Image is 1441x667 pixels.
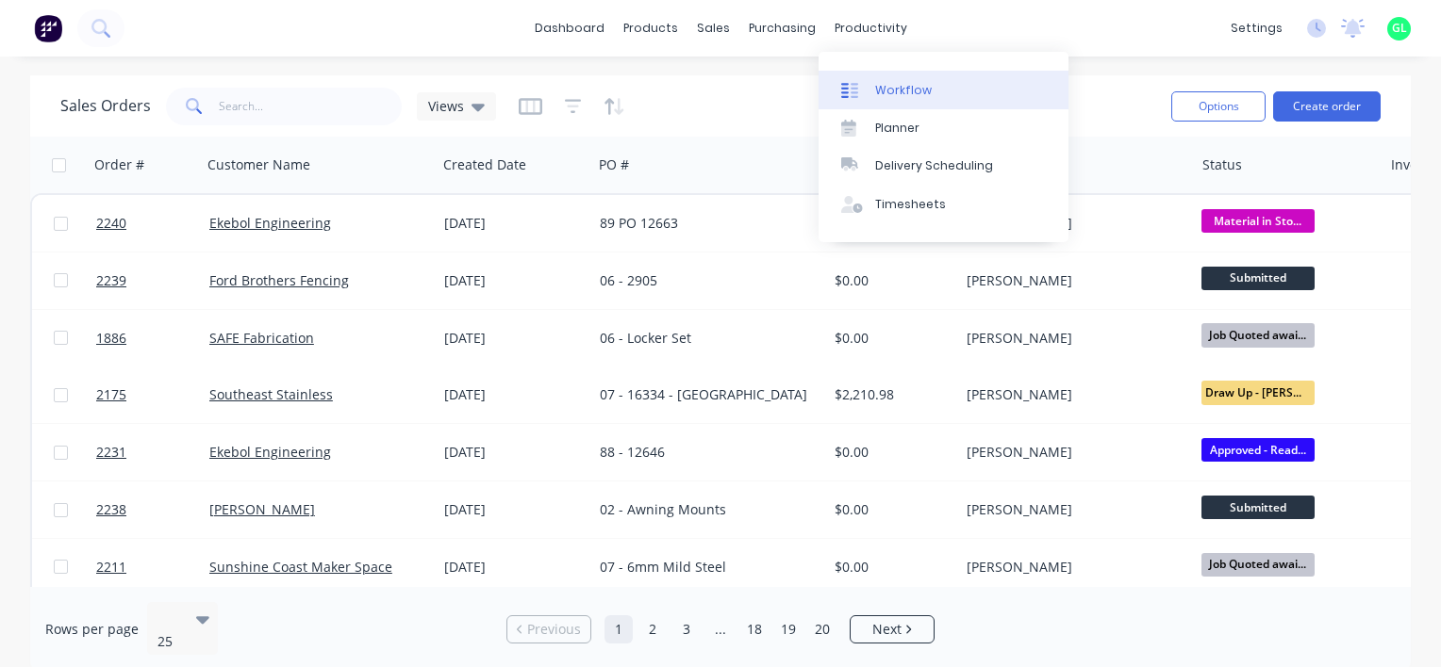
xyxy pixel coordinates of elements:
span: 2231 [96,443,126,462]
span: Approved - Read... [1201,438,1315,462]
a: Ekebol Engineering [209,443,331,461]
span: 2239 [96,271,126,290]
span: Previous [527,620,581,639]
span: Material in Sto... [1201,209,1315,233]
a: Page 18 [740,615,769,643]
span: 2175 [96,385,126,404]
div: [PERSON_NAME] [967,271,1175,290]
div: [DATE] [444,329,585,348]
img: Factory [34,14,62,42]
div: [PERSON_NAME] [967,329,1175,348]
div: Delivery Scheduling [875,157,993,174]
a: Planner [819,109,1068,147]
div: [DATE] [444,558,585,577]
a: 2231 [96,424,209,480]
a: 2239 [96,252,209,309]
div: 88 - 12646 [600,443,808,462]
span: 2240 [96,214,126,233]
div: $0.00 [835,500,945,519]
span: Rows per page [45,620,139,639]
div: Status [1202,155,1242,174]
input: Search... [219,88,403,125]
div: [DATE] [444,271,585,290]
div: 25 [157,632,180,651]
div: $0.00 [835,558,945,577]
a: Previous page [507,620,590,639]
button: Create order [1273,91,1381,122]
div: 06 - 2905 [600,271,808,290]
a: 1886 [96,310,209,366]
div: productivity [825,14,917,42]
span: Views [428,96,464,116]
div: [DATE] [444,385,585,404]
div: [PERSON_NAME] [967,443,1175,462]
div: Order # [94,155,144,174]
a: Next page [851,620,934,639]
span: GL [1392,20,1407,37]
div: PO # [599,155,629,174]
div: [PERSON_NAME] [967,500,1175,519]
a: Sunshine Coast Maker Space [209,558,392,576]
a: Southeast Stainless [209,385,333,403]
div: [DATE] [444,214,585,233]
div: [PERSON_NAME] [967,214,1175,233]
span: Job Quoted awai... [1201,323,1315,347]
a: Page 20 [808,615,836,643]
a: Page 3 [672,615,701,643]
div: Created Date [443,155,526,174]
span: Next [872,620,902,639]
span: Draw Up - [PERSON_NAME] [1201,381,1315,404]
a: Delivery Scheduling [819,147,1068,185]
span: Submitted [1201,496,1315,519]
a: Jump forward [706,615,735,643]
a: 2211 [96,539,209,595]
span: 1886 [96,329,126,348]
span: Job Quoted awai... [1201,553,1315,577]
a: Page 2 [638,615,667,643]
a: Workflow [819,71,1068,108]
a: Timesheets [819,186,1068,223]
div: Customer Name [207,155,310,174]
div: sales [687,14,739,42]
div: settings [1221,14,1292,42]
span: 2211 [96,558,126,577]
a: Ekebol Engineering [209,214,331,232]
div: Timesheets [875,196,946,213]
div: 02 - Awning Mounts [600,500,808,519]
a: 2240 [96,195,209,252]
a: dashboard [525,14,614,42]
div: purchasing [739,14,825,42]
a: 2238 [96,481,209,538]
div: $0.00 [835,443,945,462]
ul: Pagination [499,615,942,643]
div: products [614,14,687,42]
div: $0.00 [835,329,945,348]
div: 07 - 16334 - [GEOGRAPHIC_DATA] [600,385,808,404]
div: $0.00 [835,271,945,290]
div: [DATE] [444,500,585,519]
div: 07 - 6mm Mild Steel [600,558,808,577]
span: 2238 [96,500,126,519]
span: Submitted [1201,267,1315,290]
a: Ford Brothers Fencing [209,271,349,289]
a: SAFE Fabrication [209,329,314,347]
div: 89 PO 12663 [600,214,808,233]
a: 2175 [96,366,209,423]
a: Page 1 is your current page [605,615,633,643]
div: Workflow [875,82,932,99]
div: 06 - Locker Set [600,329,808,348]
a: [PERSON_NAME] [209,500,315,518]
div: [DATE] [444,443,585,462]
div: [PERSON_NAME] [967,385,1175,404]
h1: Sales Orders [60,97,151,115]
div: Planner [875,120,919,137]
div: $2,210.98 [835,385,945,404]
div: [PERSON_NAME] [967,558,1175,577]
button: Options [1171,91,1266,122]
a: Page 19 [774,615,803,643]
